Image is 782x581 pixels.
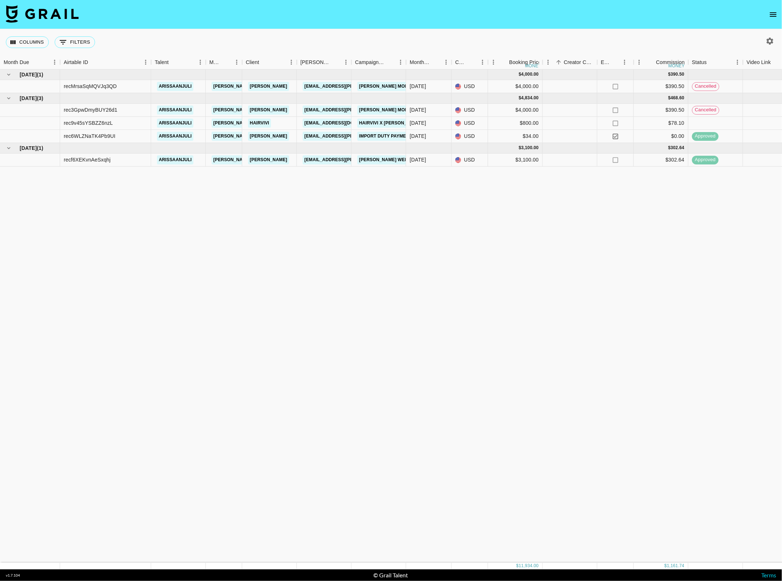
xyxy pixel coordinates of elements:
div: USD [452,104,488,117]
div: $3,100.00 [488,154,543,167]
div: $ [668,145,671,151]
a: [EMAIL_ADDRESS][PERSON_NAME][DOMAIN_NAME] [303,132,421,141]
div: v 1.7.104 [6,573,20,578]
span: [DATE] [20,95,37,102]
div: 4,000.00 [521,71,539,77]
button: Menu [732,57,743,68]
span: [DATE] [20,71,37,78]
div: Talent [155,55,169,69]
button: Sort [221,57,231,67]
button: Sort [88,57,98,67]
button: Sort [771,57,781,67]
button: Show filters [55,36,95,48]
button: Menu [619,57,630,68]
div: $ [664,563,667,569]
div: © Grail Talent [373,572,408,579]
div: 390.50 [671,71,684,77]
div: 302.64 [671,145,684,151]
div: Booking Price [509,55,541,69]
button: Menu [441,57,452,68]
a: [EMAIL_ADDRESS][PERSON_NAME][DOMAIN_NAME] [303,82,421,91]
button: Sort [330,57,341,67]
button: hide children [4,93,14,103]
div: money [668,64,685,68]
div: $4,000.00 [488,80,543,93]
div: Sep '25 [410,156,426,163]
button: Sort [259,57,270,67]
span: cancelled [692,107,719,114]
div: $ [516,563,519,569]
div: $0.00 [634,130,688,143]
a: [PERSON_NAME] Model Campaign [357,106,441,115]
div: Expenses: Remove Commission? [597,55,634,69]
div: Expenses: Remove Commission? [601,55,611,69]
div: $34.00 [488,130,543,143]
div: $4,000.00 [488,104,543,117]
span: approved [692,156,719,163]
div: money [525,64,542,68]
button: Sort [611,57,621,67]
div: Manager [209,55,221,69]
a: [PERSON_NAME] Website Photosoot [357,155,449,164]
div: Commission [656,55,685,69]
div: 468.60 [671,95,684,101]
a: [PERSON_NAME] [248,82,289,91]
div: recMrsaSqMQVJq3QD [64,83,117,90]
div: Video Link [747,55,771,69]
div: Month Due [406,55,452,69]
div: Month Due [4,55,29,69]
div: Airtable ID [64,55,88,69]
a: [PERSON_NAME][EMAIL_ADDRESS][DOMAIN_NAME] [212,82,330,91]
div: USD [452,130,488,143]
div: Aug '25 [410,132,426,140]
div: Creator Commmission Override [543,55,597,69]
div: Client [242,55,297,69]
button: Sort [646,57,656,67]
button: Sort [431,57,441,67]
div: USD [452,154,488,167]
a: arissaanjuli [157,119,193,128]
div: Campaign (Type) [355,55,385,69]
div: 4,834.00 [521,95,539,101]
span: [DATE] [20,144,37,152]
div: 1,161.74 [667,563,684,569]
div: Status [692,55,707,69]
button: Menu [395,57,406,68]
button: Sort [385,57,395,67]
button: Sort [707,57,717,67]
a: arissaanjuli [157,132,193,141]
button: Menu [341,57,351,68]
div: Client [246,55,259,69]
button: Sort [29,57,39,67]
a: [PERSON_NAME][EMAIL_ADDRESS][DOMAIN_NAME] [212,119,330,128]
div: $ [519,71,521,77]
button: Menu [634,57,645,68]
span: ( 3 ) [37,95,43,102]
div: Status [688,55,743,69]
button: open drawer [766,7,781,22]
a: Hairvivi X [PERSON_NAME] YouTube Video Collaboration [357,119,501,128]
button: Menu [140,57,151,68]
div: Creator Commmission Override [564,55,594,69]
button: Select columns [6,36,49,48]
button: Menu [195,57,206,68]
div: 3,100.00 [521,145,539,151]
div: $800.00 [488,117,543,130]
div: $ [519,145,521,151]
button: Sort [554,57,564,67]
div: rec6WLZNaTK4Pb9UI [64,132,115,140]
div: recf6XEKvnAeSxqhj [64,156,111,163]
div: rec3GpwDmyBUY26d1 [64,106,117,114]
span: ( 1 ) [37,71,43,78]
div: Aug '25 [410,119,426,127]
a: arissaanjuli [157,82,193,91]
a: Hairvivi [248,119,271,128]
button: Menu [231,57,242,68]
div: $ [519,95,521,101]
a: [EMAIL_ADDRESS][PERSON_NAME][DOMAIN_NAME] [303,106,421,115]
div: $ [668,71,671,77]
a: Import Duty Payment [357,132,414,141]
div: Campaign (Type) [351,55,406,69]
a: arissaanjuli [157,106,193,115]
div: 11,934.00 [519,563,539,569]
